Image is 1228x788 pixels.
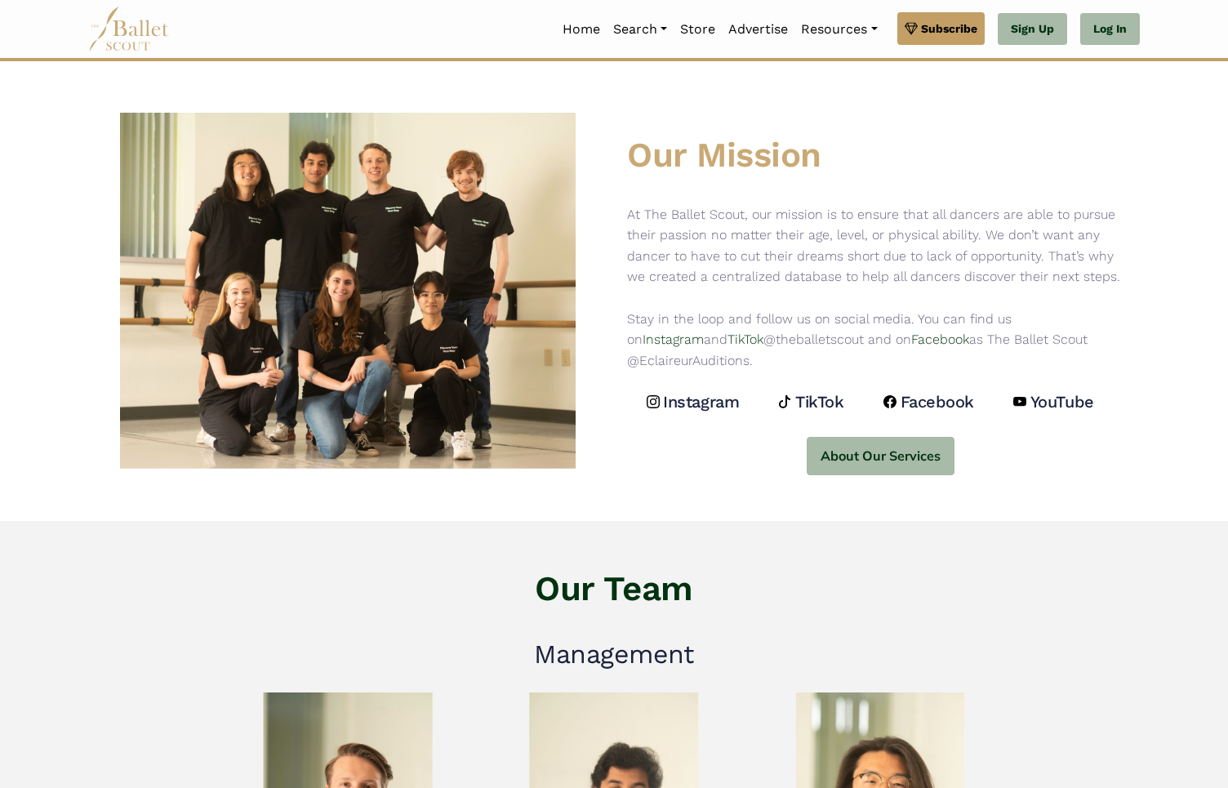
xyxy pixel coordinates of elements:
[120,107,576,475] img: Ballet Scout Group Picture
[1030,391,1094,412] h4: YouTube
[95,567,1133,612] h1: Our Team
[921,20,977,38] span: Subscribe
[807,437,954,475] button: About Our Services
[911,332,969,347] a: Facebook
[1013,395,1026,408] img: youtube logo
[647,395,660,408] img: instagram logo
[794,12,883,47] a: Resources
[883,395,897,408] img: facebook logo
[556,12,607,47] a: Home
[905,20,918,38] img: gem.svg
[643,332,704,347] a: Instagram
[1080,13,1140,46] a: Log In
[998,13,1067,46] a: Sign Up
[95,638,1133,672] h2: Management
[883,391,978,412] a: Facebook
[1013,391,1097,412] a: YouTube
[778,395,791,408] img: tiktok logo
[897,12,985,45] a: Subscribe
[727,332,763,347] a: TikTok
[663,391,739,412] h4: Instagram
[607,12,674,47] a: Search
[722,12,794,47] a: Advertise
[778,391,848,412] a: TikTok
[795,391,843,412] h4: TikTok
[627,416,1133,475] a: About Our Services
[627,204,1133,372] p: At The Ballet Scout, our mission is to ensure that all dancers are able to pursue their passion n...
[901,391,974,412] h4: Facebook
[674,12,722,47] a: Store
[647,391,743,412] a: Instagram
[627,133,1133,178] h1: Our Mission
